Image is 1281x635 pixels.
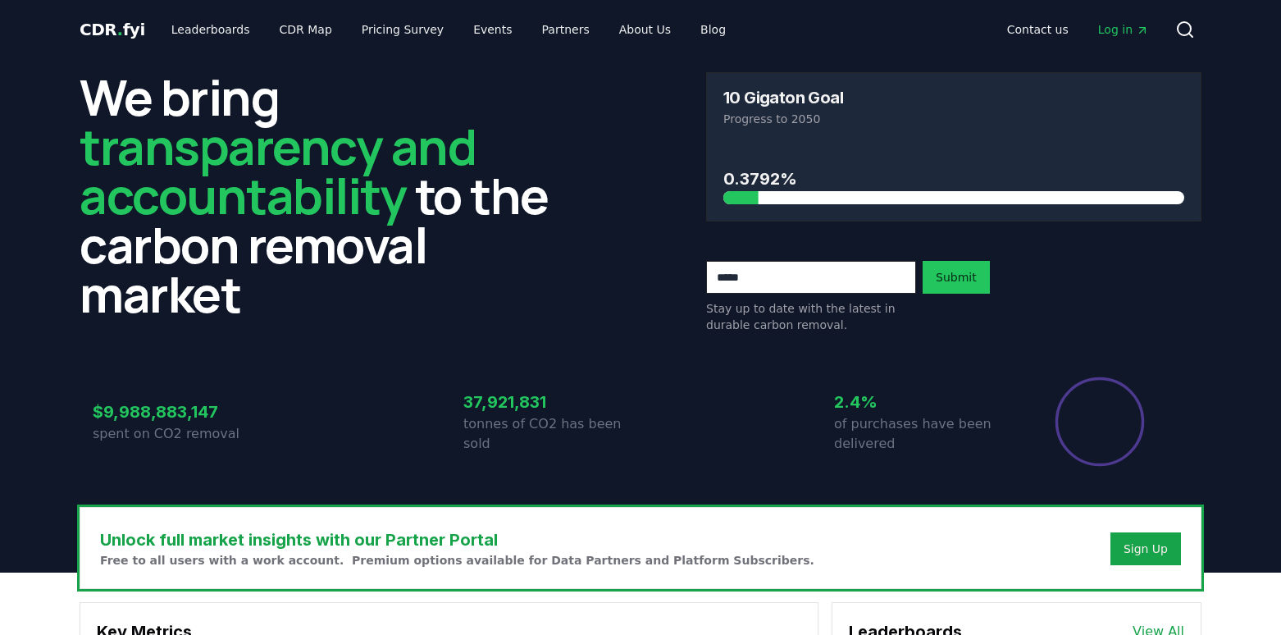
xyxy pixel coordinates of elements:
[706,300,916,333] p: Stay up to date with the latest in durable carbon removal.
[349,15,457,44] a: Pricing Survey
[994,15,1082,44] a: Contact us
[723,111,1184,127] p: Progress to 2050
[100,528,814,552] h3: Unlock full market insights with our Partner Portal
[923,261,990,294] button: Submit
[687,15,739,44] a: Blog
[834,414,1011,454] p: of purchases have been delivered
[1098,21,1149,38] span: Log in
[463,390,640,414] h3: 37,921,831
[117,20,123,39] span: .
[80,72,575,318] h2: We bring to the carbon removal market
[93,424,270,444] p: spent on CO2 removal
[994,15,1162,44] nav: Main
[100,552,814,569] p: Free to all users with a work account. Premium options available for Data Partners and Platform S...
[80,20,145,39] span: CDR fyi
[529,15,603,44] a: Partners
[1124,541,1168,557] a: Sign Up
[460,15,525,44] a: Events
[723,89,843,106] h3: 10 Gigaton Goal
[463,414,640,454] p: tonnes of CO2 has been sold
[80,18,145,41] a: CDR.fyi
[606,15,684,44] a: About Us
[834,390,1011,414] h3: 2.4%
[93,400,270,424] h3: $9,988,883,147
[158,15,739,44] nav: Main
[158,15,263,44] a: Leaderboards
[1054,376,1146,468] div: Percentage of sales delivered
[1110,532,1181,565] button: Sign Up
[267,15,345,44] a: CDR Map
[1085,15,1162,44] a: Log in
[723,167,1184,191] h3: 0.3792%
[80,112,476,229] span: transparency and accountability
